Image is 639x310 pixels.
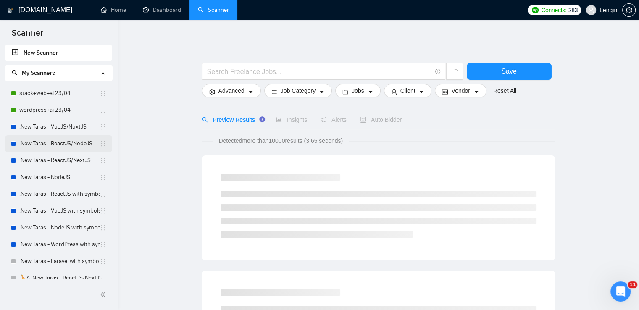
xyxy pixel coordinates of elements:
[19,236,100,253] a: .New Taras - WordPress with symbols
[100,123,106,130] span: holder
[5,118,112,135] li: .New Taras - VueJS/NuxtJS
[418,89,424,95] span: caret-down
[100,174,106,181] span: holder
[207,66,431,77] input: Search Freelance Jobs...
[321,116,347,123] span: Alerts
[19,169,100,186] a: .New Taras - NodeJS.
[7,4,13,17] img: logo
[342,89,348,95] span: folder
[143,6,181,13] a: dashboardDashboard
[5,169,112,186] li: .New Taras - NodeJS.
[451,86,470,95] span: Vendor
[319,89,325,95] span: caret-down
[100,157,106,164] span: holder
[610,281,631,302] iframe: Intercom live chat
[473,89,479,95] span: caret-down
[5,152,112,169] li: .New Taras - ReactJS/NextJS.
[198,6,229,13] a: searchScanner
[360,117,366,123] span: robot
[276,116,307,123] span: Insights
[352,86,364,95] span: Jobs
[442,89,448,95] span: idcard
[5,135,112,152] li: .New Taras - ReactJS/NodeJS.
[12,69,55,76] span: My Scanners
[628,281,637,288] span: 11
[384,84,432,97] button: userClientcaret-down
[248,89,254,95] span: caret-down
[100,107,106,113] span: holder
[5,219,112,236] li: .New Taras - NodeJS with symbols
[213,136,349,145] span: Detected more than 10000 results (3.65 seconds)
[19,219,100,236] a: .New Taras - NodeJS with symbols
[321,117,326,123] span: notification
[391,89,397,95] span: user
[264,84,332,97] button: barsJob Categorycaret-down
[19,186,100,202] a: .New Taras - ReactJS with symbols
[202,116,263,123] span: Preview Results
[100,241,106,248] span: holder
[5,253,112,270] li: .New Taras - Laravel with symbols
[623,7,635,13] span: setting
[100,90,106,97] span: holder
[435,84,486,97] button: idcardVendorcaret-down
[5,186,112,202] li: .New Taras - ReactJS with symbols
[5,236,112,253] li: .New Taras - WordPress with symbols
[5,85,112,102] li: stack+web+ai 23/04
[588,7,594,13] span: user
[568,5,577,15] span: 283
[19,118,100,135] a: .New Taras - VueJS/NuxtJS
[368,89,373,95] span: caret-down
[12,70,18,76] span: search
[19,85,100,102] a: stack+web+ai 23/04
[5,45,112,61] li: New Scanner
[19,102,100,118] a: wordpress+ai 23/04
[622,7,636,13] a: setting
[360,116,402,123] span: Auto Bidder
[100,275,106,281] span: holder
[5,102,112,118] li: wordpress+ai 23/04
[501,66,516,76] span: Save
[19,202,100,219] a: .New Taras - VueJS with symbols
[209,89,215,95] span: setting
[100,191,106,197] span: holder
[218,86,245,95] span: Advanced
[100,208,106,214] span: holder
[100,258,106,265] span: holder
[276,117,282,123] span: area-chart
[22,69,55,76] span: My Scanners
[5,27,50,45] span: Scanner
[100,290,108,299] span: double-left
[101,6,126,13] a: homeHome
[202,117,208,123] span: search
[335,84,381,97] button: folderJobscaret-down
[5,202,112,219] li: .New Taras - VueJS with symbols
[622,3,636,17] button: setting
[19,253,100,270] a: .New Taras - Laravel with symbols
[100,140,106,147] span: holder
[202,84,261,97] button: settingAdvancedcaret-down
[493,86,516,95] a: Reset All
[281,86,316,95] span: Job Category
[19,270,100,286] a: 🦒A .New Taras - ReactJS/NextJS usual 23/04
[100,224,106,231] span: holder
[532,7,539,13] img: upwork-logo.png
[541,5,566,15] span: Connects:
[451,69,458,76] span: loading
[258,116,266,123] div: Tooltip anchor
[19,135,100,152] a: .New Taras - ReactJS/NodeJS.
[435,69,441,74] span: info-circle
[19,152,100,169] a: .New Taras - ReactJS/NextJS.
[5,270,112,286] li: 🦒A .New Taras - ReactJS/NextJS usual 23/04
[400,86,415,95] span: Client
[12,45,105,61] a: New Scanner
[271,89,277,95] span: bars
[467,63,552,80] button: Save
